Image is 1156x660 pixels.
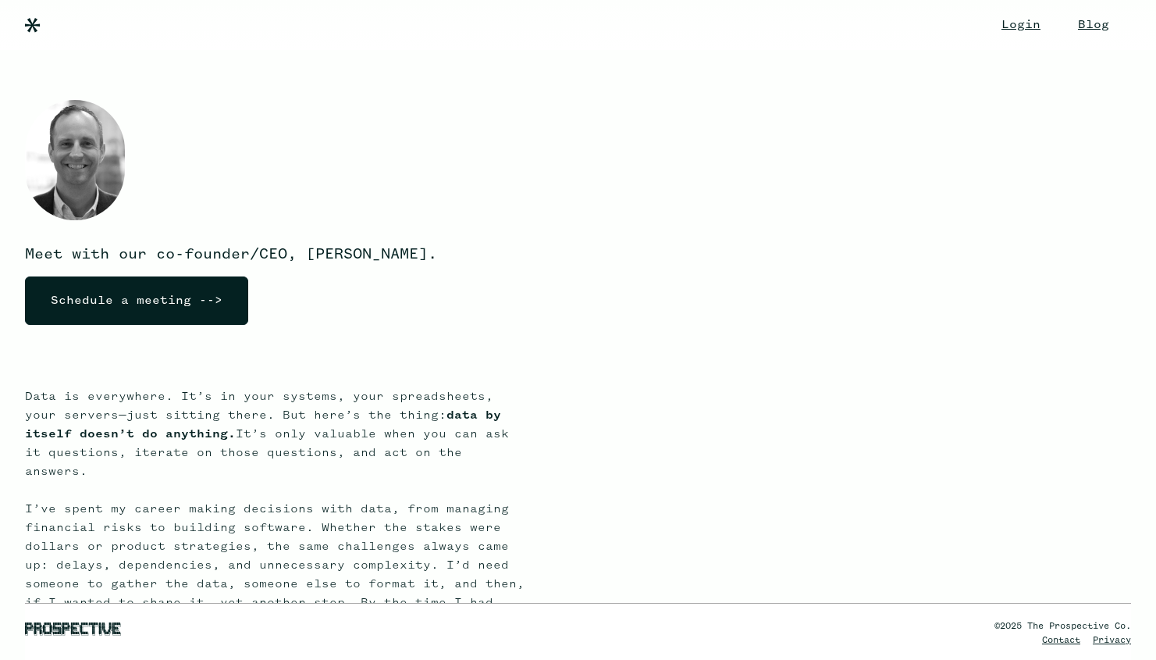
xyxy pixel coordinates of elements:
a: Schedule a meeting --> [25,276,248,325]
strong: data by itself doesn’t do anything. [25,409,501,441]
div: Schedule a meeting --> [38,277,235,324]
div: ©2025 The Prospective Co. [994,619,1131,633]
p: Meet with our co-founder/CEO, [PERSON_NAME]. [25,245,525,264]
a: Privacy [1093,636,1131,645]
a: Contact [1042,636,1080,645]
